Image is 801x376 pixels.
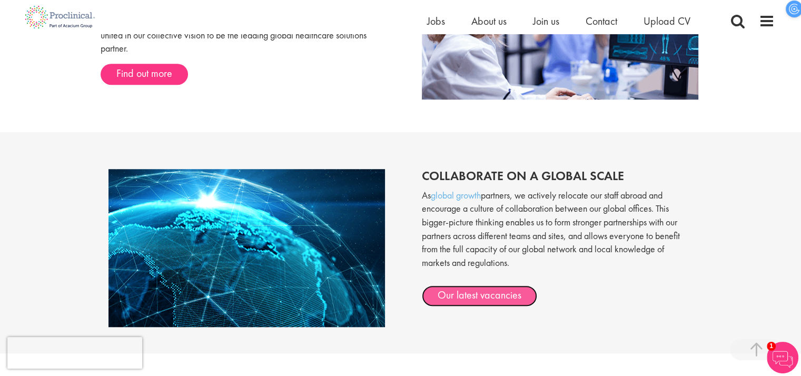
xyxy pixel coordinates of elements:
[422,169,693,183] h2: Collaborate on a global scale
[767,342,798,373] img: Chatbot
[422,189,693,280] p: As partners, we actively relocate our staff abroad and encourage a culture of collaboration betwe...
[427,14,445,28] a: Jobs
[471,14,507,28] a: About us
[431,189,481,201] a: global growth
[101,64,188,85] a: Find out more
[7,337,142,369] iframe: reCAPTCHA
[533,14,559,28] a: Join us
[422,285,537,306] a: Our latest vacancies
[586,14,617,28] a: Contact
[644,14,690,28] a: Upload CV
[767,342,776,351] span: 1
